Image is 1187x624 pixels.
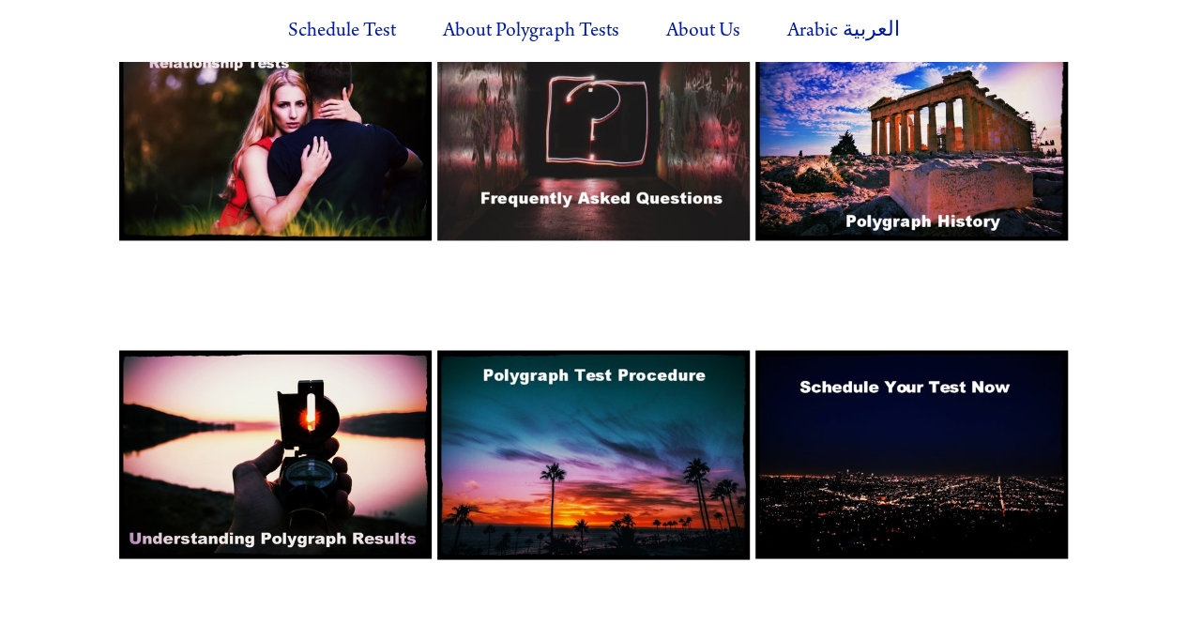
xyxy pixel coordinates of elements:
img: Polygraph History [755,32,1068,240]
img: Polygraph Test Procedure [437,350,750,558]
img: Schedule your test [755,350,1068,558]
img: FAQ [437,32,750,240]
a: Schedule Test [266,5,416,56]
img: Infidelity &amp; Relationships [119,32,432,240]
label: Arabic العربية [767,5,920,56]
label: About Polygraph Tests [422,5,640,56]
label: About Us [646,5,761,56]
img: Understanding Polygraph Results [119,350,432,558]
